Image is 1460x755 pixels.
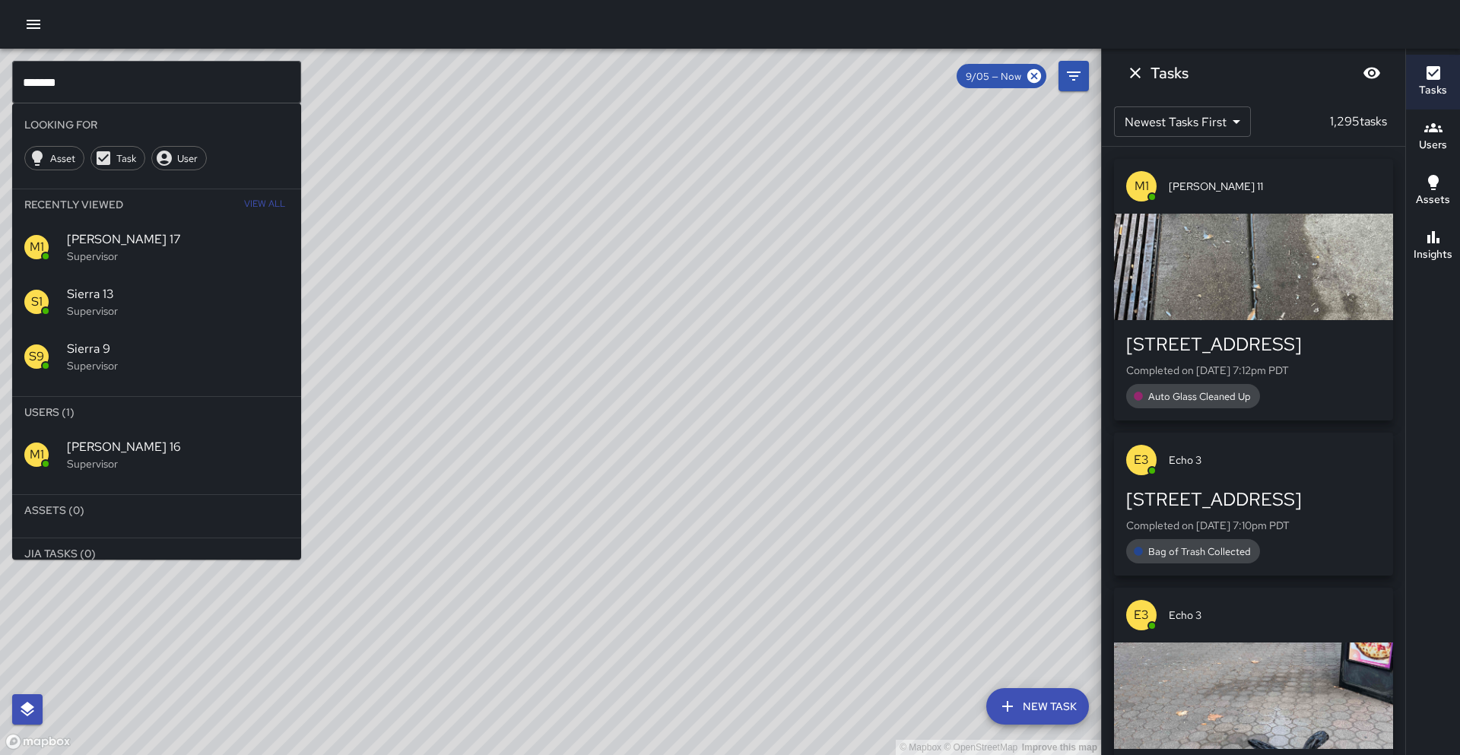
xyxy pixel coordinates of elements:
li: Assets (0) [12,495,301,525]
button: Filters [1058,61,1089,91]
h6: Assets [1416,192,1450,208]
p: E3 [1134,451,1149,469]
p: S9 [29,347,44,366]
button: M1[PERSON_NAME] 11[STREET_ADDRESS]Completed on [DATE] 7:12pm PDTAuto Glass Cleaned Up [1114,159,1393,420]
button: Tasks [1406,55,1460,109]
button: E3Echo 3[STREET_ADDRESS]Completed on [DATE] 7:10pm PDTBag of Trash Collected [1114,433,1393,576]
span: Asset [42,152,84,165]
span: View All [244,192,285,217]
li: Users (1) [12,397,301,427]
div: S1Sierra 13Supervisor [12,274,301,329]
span: Auto Glass Cleaned Up [1139,390,1260,403]
span: Task [108,152,144,165]
h6: Insights [1414,246,1452,263]
button: View All [240,189,289,220]
span: Echo 3 [1169,452,1381,468]
p: M1 [30,446,44,464]
div: 9/05 — Now [957,64,1046,88]
p: Supervisor [67,358,289,373]
h6: Tasks [1419,82,1447,99]
p: 1,295 tasks [1324,113,1393,131]
div: Asset [24,146,84,170]
button: Insights [1406,219,1460,274]
span: [PERSON_NAME] 16 [67,438,289,456]
p: Completed on [DATE] 7:10pm PDT [1126,518,1381,533]
span: [PERSON_NAME] 17 [67,230,289,249]
h6: Tasks [1151,61,1189,85]
div: M1[PERSON_NAME] 16Supervisor [12,427,301,482]
p: M1 [1135,177,1149,195]
p: Supervisor [67,303,289,319]
div: User [151,146,207,170]
span: Echo 3 [1169,607,1381,623]
span: Bag of Trash Collected [1139,545,1260,558]
p: Completed on [DATE] 7:12pm PDT [1126,363,1381,378]
button: New Task [986,688,1089,725]
div: [STREET_ADDRESS] [1126,487,1381,512]
li: Recently Viewed [12,189,301,220]
p: M1 [30,238,44,256]
div: M1[PERSON_NAME] 17Supervisor [12,220,301,274]
button: Assets [1406,164,1460,219]
p: E3 [1134,606,1149,624]
div: Newest Tasks First [1114,106,1251,137]
button: Dismiss [1120,58,1151,88]
li: Looking For [12,109,301,140]
button: Blur [1357,58,1387,88]
p: Supervisor [67,456,289,471]
span: User [169,152,206,165]
button: Users [1406,109,1460,164]
div: S9Sierra 9Supervisor [12,329,301,384]
p: Supervisor [67,249,289,264]
div: [STREET_ADDRESS] [1126,332,1381,357]
div: Task [90,146,145,170]
span: [PERSON_NAME] 11 [1169,179,1381,194]
span: 9/05 — Now [957,70,1030,83]
span: Sierra 9 [67,340,289,358]
li: Jia Tasks (0) [12,538,301,569]
p: S1 [31,293,43,311]
h6: Users [1419,137,1447,154]
span: Sierra 13 [67,285,289,303]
